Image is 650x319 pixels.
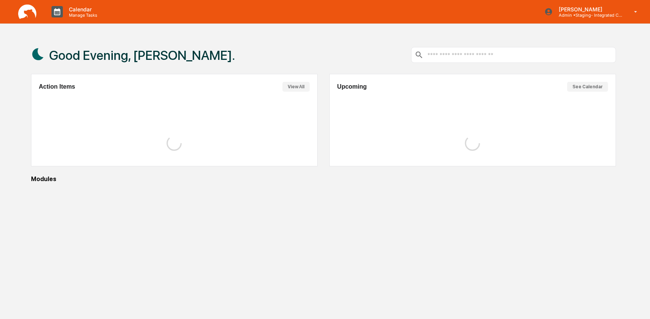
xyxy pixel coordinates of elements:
[39,83,75,90] h2: Action Items
[63,13,101,18] p: Manage Tasks
[49,48,235,63] h1: Good Evening, [PERSON_NAME].
[553,13,623,18] p: Admin • Staging- Integrated Compliance Advisors
[282,82,310,92] button: View All
[553,6,623,13] p: [PERSON_NAME]
[18,5,36,19] img: logo
[337,83,367,90] h2: Upcoming
[63,6,101,13] p: Calendar
[567,82,608,92] button: See Calendar
[31,175,616,183] div: Modules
